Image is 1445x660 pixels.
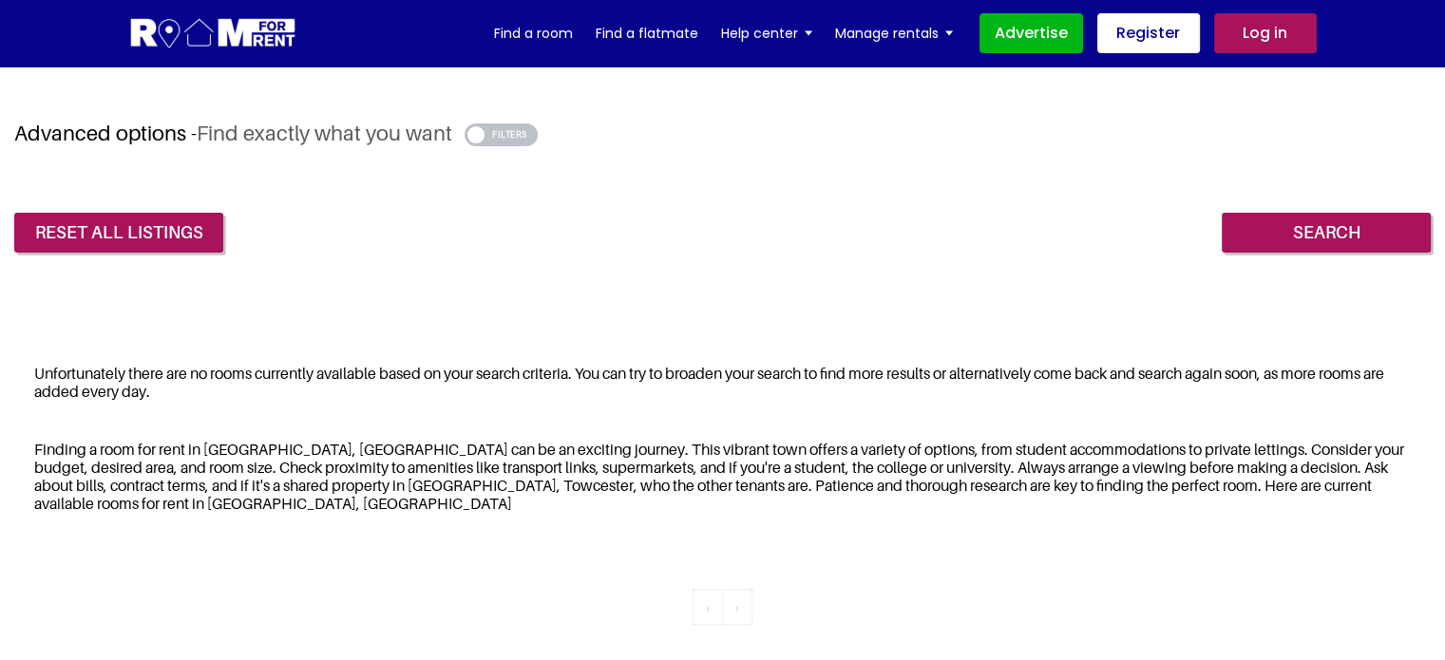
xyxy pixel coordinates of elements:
[835,19,953,47] a: Manage rentals
[721,19,812,47] a: Help center
[494,19,573,47] a: Find a room
[1214,13,1317,53] a: Log in
[129,16,297,51] img: Logo for Room for Rent, featuring a welcoming design with a house icon and modern typography
[197,121,452,145] span: Find exactly what you want
[693,589,723,625] li: « Previous
[723,589,752,625] li: « Previous
[1222,213,1431,253] input: Search
[14,121,1431,146] h3: Advanced options -
[14,352,1431,413] div: Unfortunately there are no rooms currently available based on your search criteria. You can try t...
[14,213,223,253] a: reset all listings
[596,19,698,47] a: Find a flatmate
[14,428,1431,526] div: Finding a room for rent in [GEOGRAPHIC_DATA], [GEOGRAPHIC_DATA] can be an exciting journey. This ...
[1097,13,1200,53] a: Register
[979,13,1083,53] a: Advertise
